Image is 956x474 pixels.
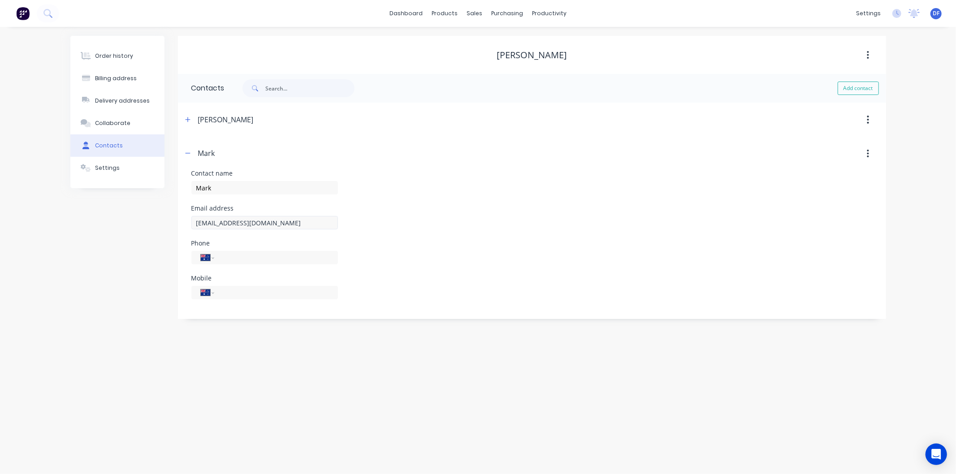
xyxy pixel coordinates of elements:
[191,275,338,281] div: Mobile
[178,74,225,103] div: Contacts
[95,97,150,105] div: Delivery addresses
[427,7,462,20] div: products
[95,74,137,82] div: Billing address
[191,170,338,177] div: Contact name
[70,157,164,179] button: Settings
[926,444,947,465] div: Open Intercom Messenger
[487,7,528,20] div: purchasing
[933,9,939,17] span: DF
[191,240,338,246] div: Phone
[70,45,164,67] button: Order history
[838,82,879,95] button: Add contact
[70,134,164,157] button: Contacts
[95,52,133,60] div: Order history
[16,7,30,20] img: Factory
[266,79,355,97] input: Search...
[198,148,215,159] div: Mark
[70,90,164,112] button: Delivery addresses
[385,7,427,20] a: dashboard
[852,7,885,20] div: settings
[528,7,571,20] div: productivity
[95,119,130,127] div: Collaborate
[70,112,164,134] button: Collaborate
[462,7,487,20] div: sales
[95,142,123,150] div: Contacts
[95,164,120,172] div: Settings
[70,67,164,90] button: Billing address
[497,50,567,60] div: [PERSON_NAME]
[198,114,254,125] div: [PERSON_NAME]
[191,205,338,211] div: Email address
